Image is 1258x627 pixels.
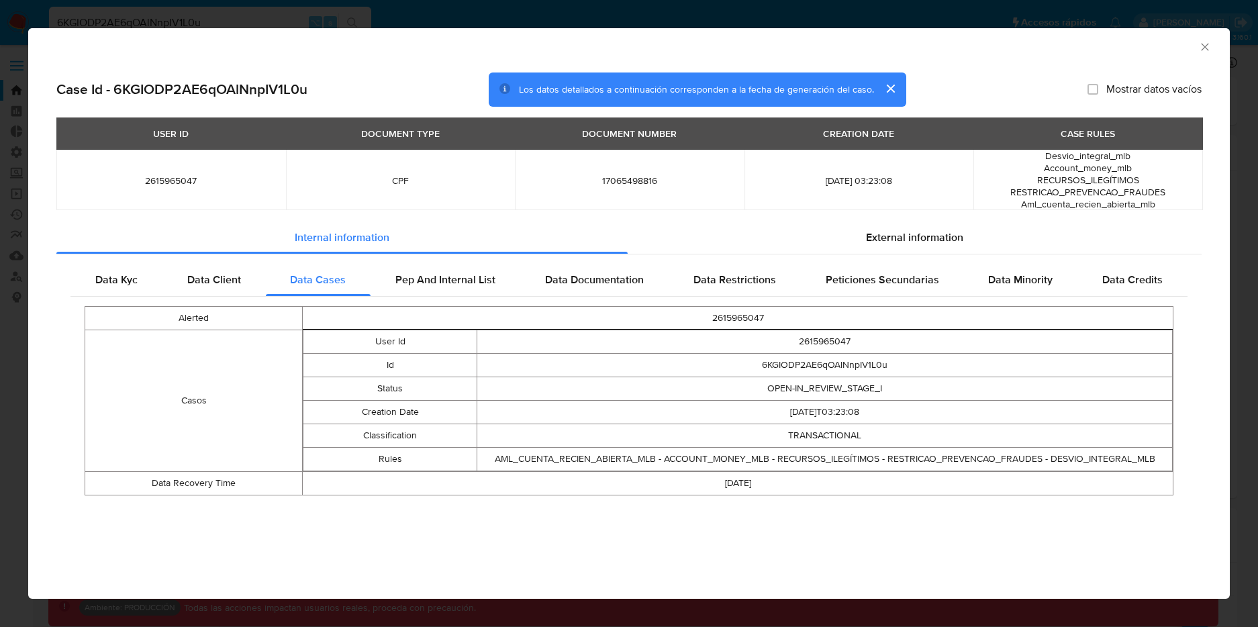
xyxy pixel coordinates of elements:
[1045,149,1130,162] span: Desvio_integral_mlb
[826,272,939,287] span: Peticiones Secundarias
[303,401,477,424] td: Creation Date
[545,272,644,287] span: Data Documentation
[477,354,1173,377] td: 6KGIODP2AE6qOAlNnpIV1L0u
[395,272,495,287] span: Pep And Internal List
[56,81,307,98] h2: Case Id - 6KGIODP2AE6qOAlNnpIV1L0u
[477,448,1173,471] td: AML_CUENTA_RECIEN_ABIERTA_MLB - ACCOUNT_MONEY_MLB - RECURSOS_ILEGÍTIMOS - RESTRICAO_PREVENCAO_FRA...
[1044,161,1132,175] span: Account_money_mlb
[303,377,477,401] td: Status
[85,330,303,472] td: Casos
[1037,173,1139,187] span: RECURSOS_ILEGÍTIMOS
[1053,122,1123,145] div: CASE RULES
[1021,197,1155,211] span: Aml_cuenta_recien_abierta_mlb
[531,175,728,187] span: 17065498816
[70,264,1188,296] div: Detailed internal info
[290,272,346,287] span: Data Cases
[95,272,138,287] span: Data Kyc
[761,175,958,187] span: [DATE] 03:23:08
[519,83,874,96] span: Los datos detallados a continuación corresponden a la fecha de generación del caso.
[1198,40,1210,52] button: Cerrar ventana
[1102,272,1163,287] span: Data Credits
[574,122,685,145] div: DOCUMENT NUMBER
[866,230,963,245] span: External information
[303,448,477,471] td: Rules
[477,401,1173,424] td: [DATE]T03:23:08
[1106,83,1202,96] span: Mostrar datos vacíos
[302,175,499,187] span: CPF
[477,377,1173,401] td: OPEN-IN_REVIEW_STAGE_I
[187,272,241,287] span: Data Client
[295,230,389,245] span: Internal information
[477,330,1173,354] td: 2615965047
[988,272,1053,287] span: Data Minority
[303,472,1173,495] td: [DATE]
[72,175,270,187] span: 2615965047
[303,424,477,448] td: Classification
[145,122,197,145] div: USER ID
[477,424,1173,448] td: TRANSACTIONAL
[303,330,477,354] td: User Id
[1010,185,1165,199] span: RESTRICAO_PREVENCAO_FRAUDES
[303,354,477,377] td: Id
[56,222,1202,254] div: Detailed info
[353,122,448,145] div: DOCUMENT TYPE
[28,28,1230,599] div: closure-recommendation-modal
[85,307,303,330] td: Alerted
[85,472,303,495] td: Data Recovery Time
[303,307,1173,330] td: 2615965047
[815,122,902,145] div: CREATION DATE
[693,272,776,287] span: Data Restrictions
[874,73,906,105] button: cerrar
[1087,84,1098,95] input: Mostrar datos vacíos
